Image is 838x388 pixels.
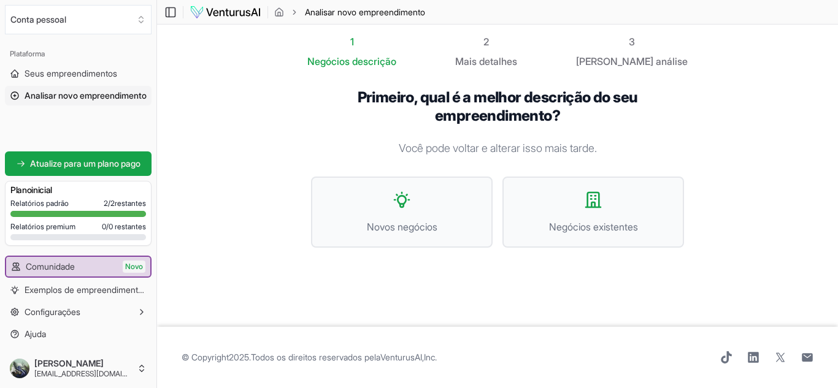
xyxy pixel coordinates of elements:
[380,352,424,362] a: VenturusAI,
[26,261,75,272] font: Comunidade
[656,55,688,67] font: análise
[115,222,146,231] font: restantes
[229,352,251,362] font: 2025.
[5,86,152,105] a: Analisar novo empreendimento
[106,222,109,231] font: /
[311,177,493,248] button: Novos negócios
[274,6,425,18] nav: migalha de pão
[424,352,437,362] font: Inc.
[125,262,143,271] font: Novo
[576,55,653,67] font: [PERSON_NAME]
[399,142,597,154] font: Você pode voltar e alterar isso mais tarde.
[25,329,46,339] font: Ajuda
[31,184,52,195] font: inicial
[102,222,106,231] font: 0
[25,68,117,78] font: Seus empreendimentos
[5,324,152,344] a: Ajuda
[549,221,638,233] font: Negócios existentes
[10,199,69,208] font: Relatórios padrão
[190,5,261,20] img: logotipo
[25,306,80,317] font: Configurações
[629,36,635,48] font: 3
[115,199,146,208] font: restantes
[251,352,380,362] font: Todos os direitos reservados pela
[305,7,425,17] font: Analisar novo empreendimento
[10,49,45,58] font: Plataforma
[182,352,229,362] font: © Copyright
[305,6,425,18] span: Analisar novo empreendimento
[483,36,489,48] font: 2
[34,358,104,368] font: [PERSON_NAME]
[10,359,29,378] img: ACg8ocIUFcUI30BAMVpNm-6efwwXt4BJs29q8LVKKQlSDoRdoWdosUg=s96-c
[479,55,517,67] font: detalhes
[104,199,115,208] font: 2/2
[502,177,684,248] button: Negócios existentes
[30,158,140,169] font: Atualize para um plano pago
[5,354,152,383] button: [PERSON_NAME][EMAIL_ADDRESS][DOMAIN_NAME]
[10,184,31,195] font: Plano
[5,302,152,322] button: Configurações
[5,5,152,34] button: Selecione uma organização
[5,64,152,83] a: Seus empreendimentos
[5,151,152,176] a: Atualize para um plano pago
[367,221,437,233] font: Novos negócios
[307,55,350,67] font: Negócios
[455,55,477,67] font: Mais
[25,284,147,295] font: Exemplos de empreendimentos
[10,222,75,231] font: Relatórios premium
[350,36,354,48] font: 1
[10,14,66,25] font: Conta pessoal
[34,369,154,378] font: [EMAIL_ADDRESS][DOMAIN_NAME]
[25,90,147,101] font: Analisar novo empreendimento
[109,222,113,231] font: 0
[5,280,152,300] a: Exemplos de empreendimentos
[358,88,638,124] font: Primeiro, qual é a melhor descrição do seu empreendimento?
[352,55,396,67] font: descrição
[6,257,150,276] a: ComunidadeNovo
